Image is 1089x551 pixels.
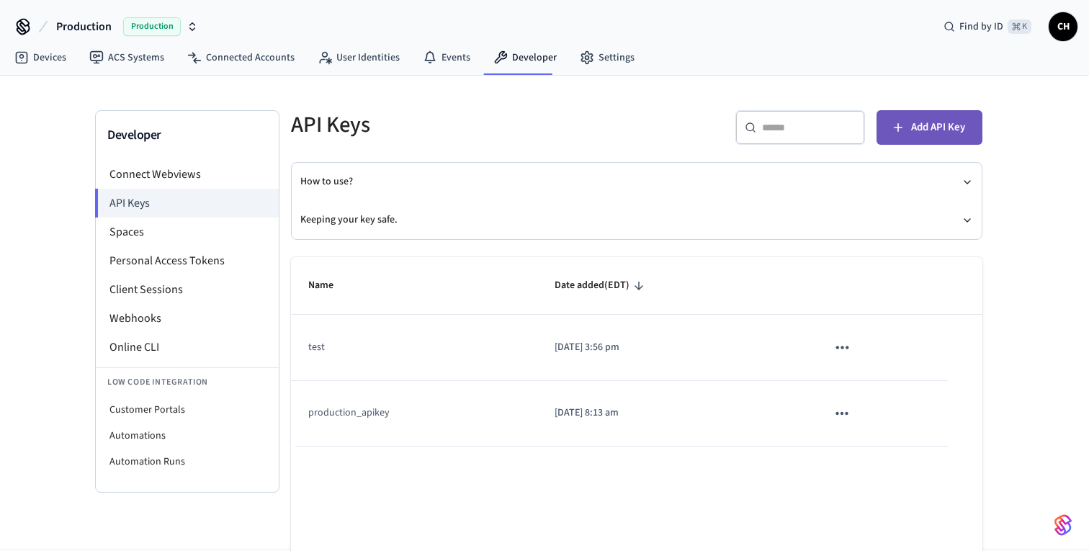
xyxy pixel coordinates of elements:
[107,125,267,145] h3: Developer
[291,257,982,447] table: sticky table
[300,163,973,201] button: How to use?
[555,340,792,355] p: [DATE] 3:56 pm
[308,274,352,297] span: Name
[96,449,279,475] li: Automation Runs
[96,275,279,304] li: Client Sessions
[96,160,279,189] li: Connect Webviews
[96,423,279,449] li: Automations
[1008,19,1031,34] span: ⌘ K
[95,189,279,218] li: API Keys
[96,397,279,423] li: Customer Portals
[96,218,279,246] li: Spaces
[291,315,537,380] td: test
[176,45,306,71] a: Connected Accounts
[877,110,982,145] button: Add API Key
[96,367,279,397] li: Low Code Integration
[1050,14,1076,40] span: CH
[291,381,537,447] td: production_apikey
[911,118,965,137] span: Add API Key
[568,45,646,71] a: Settings
[555,406,792,421] p: [DATE] 8:13 am
[1054,514,1072,537] img: SeamLogoGradient.69752ec5.svg
[555,274,648,297] span: Date added(EDT)
[1049,12,1077,41] button: CH
[78,45,176,71] a: ACS Systems
[482,45,568,71] a: Developer
[96,246,279,275] li: Personal Access Tokens
[306,45,411,71] a: User Identities
[123,17,181,36] span: Production
[959,19,1003,34] span: Find by ID
[96,304,279,333] li: Webhooks
[3,45,78,71] a: Devices
[300,201,973,239] button: Keeping your key safe.
[411,45,482,71] a: Events
[932,14,1043,40] div: Find by ID⌘ K
[96,333,279,362] li: Online CLI
[56,18,112,35] span: Production
[291,110,628,140] h5: API Keys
